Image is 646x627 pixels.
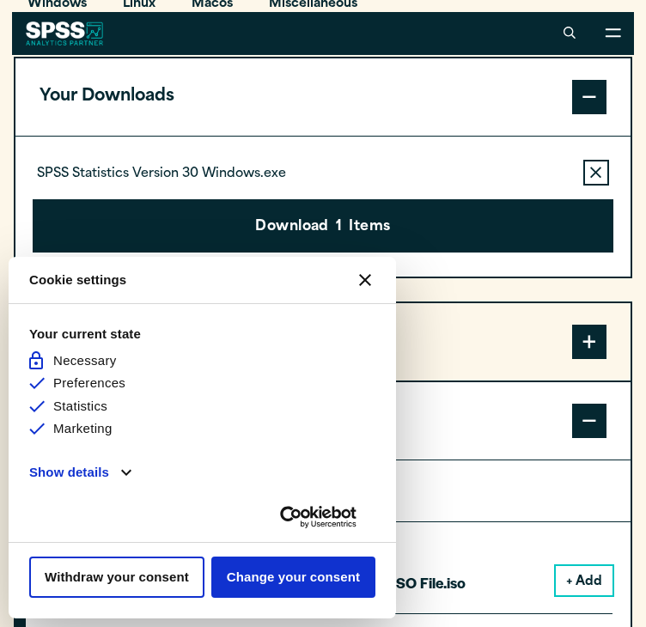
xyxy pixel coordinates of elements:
img: SPSS White Logo [26,21,104,46]
a: Usercentrics Cookiebot - opens new page [261,506,375,528]
strong: Your current state [29,325,375,344]
li: Necessary [29,351,375,371]
li: Marketing [29,419,375,439]
button: Download1Items [33,199,612,253]
button: + Add [556,566,612,595]
li: Preferences [29,374,375,393]
button: Your Downloads [15,58,631,136]
button: Withdraw your consent [29,557,204,598]
span: 1 [336,216,342,239]
button: Change your consent [211,557,375,598]
strong: Cookie settings [29,271,126,290]
div: Your Downloads [15,136,631,277]
li: Statistics [29,397,375,417]
button: Close CMP widget [344,259,386,301]
button: Show details [29,463,131,483]
p: SPSS Statistics Version 30 Windows.exe [37,166,286,183]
